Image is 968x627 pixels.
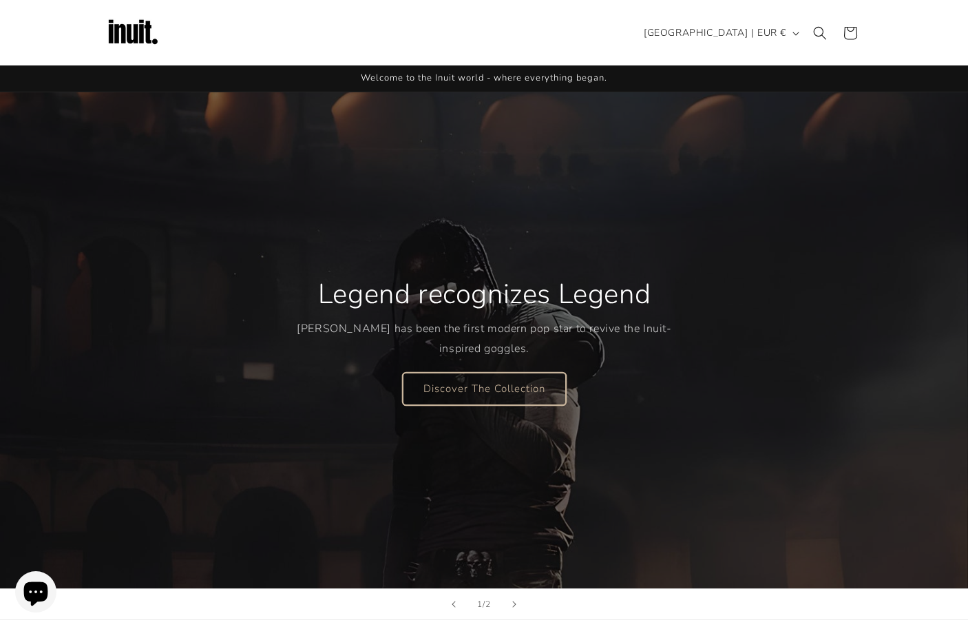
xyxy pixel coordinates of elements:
span: / [483,597,485,611]
span: [GEOGRAPHIC_DATA] | EUR € [644,25,786,40]
summary: Search [805,18,835,48]
div: Announcement [105,65,863,92]
a: Discover The Collection [403,372,566,404]
p: [PERSON_NAME] has been the first modern pop star to revive the Inuit-inspired goggles. [297,319,672,359]
span: Welcome to the Inuit world - where everything began. [361,72,607,84]
span: 1 [477,597,483,611]
inbox-online-store-chat: Shopify online store chat [11,571,61,616]
button: Previous slide [439,589,469,619]
span: 2 [485,597,491,611]
button: [GEOGRAPHIC_DATA] | EUR € [635,20,805,46]
img: Inuit Logo [105,6,160,61]
h2: Legend recognizes Legend [317,276,650,312]
button: Next slide [499,589,529,619]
